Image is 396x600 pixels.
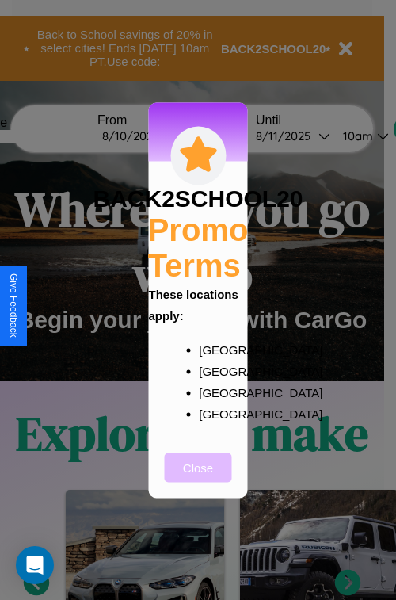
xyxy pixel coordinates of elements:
[149,287,238,322] b: These locations apply:
[199,381,229,403] p: [GEOGRAPHIC_DATA]
[148,212,249,283] h2: Promo Terms
[165,453,232,482] button: Close
[93,185,303,212] h3: BACK2SCHOOL20
[199,338,229,360] p: [GEOGRAPHIC_DATA]
[199,360,229,381] p: [GEOGRAPHIC_DATA]
[8,273,19,338] div: Give Feedback
[199,403,229,424] p: [GEOGRAPHIC_DATA]
[16,546,54,584] div: Open Intercom Messenger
